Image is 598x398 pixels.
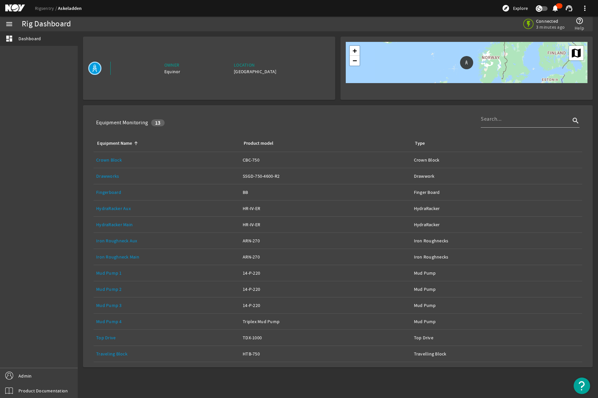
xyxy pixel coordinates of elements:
[536,18,565,24] span: Connected
[243,249,408,265] a: ARN-270
[5,35,13,43] mat-icon: dashboard
[96,233,237,249] a: Iron Roughneck Aux
[96,168,237,184] a: Drawworks
[243,152,408,168] a: CBC-750
[22,21,71,27] div: Rig Dashboard
[96,217,237,232] a: HydraRacker Main
[96,200,237,216] a: HydraRacker Aux
[350,46,360,56] a: Zoom in
[243,189,408,196] div: BB
[96,205,131,211] a: HydraRacker Aux
[243,233,408,249] a: ARN-270
[243,200,408,216] a: HR-IV-ER
[243,286,408,292] div: 14-P-220
[243,265,408,281] a: 14-P-220
[96,249,237,265] a: Iron Roughneck Main
[96,157,122,163] a: Crown Block
[502,4,510,12] mat-icon: explore
[353,46,357,55] span: +
[575,25,584,31] span: Help
[234,62,276,68] div: Location
[243,351,408,357] div: HTB-750
[96,302,122,308] a: Mud Pump 3
[243,157,408,163] div: CBC-750
[96,140,235,147] div: Equipment Name
[414,265,580,281] a: Mud Pump
[5,20,13,28] mat-icon: menu
[513,5,528,12] span: Explore
[96,297,237,313] a: Mud Pump 3
[243,184,408,200] a: BB
[96,286,122,292] a: Mud Pump 2
[96,254,139,260] a: Iron Roughneck Main
[414,270,580,276] div: Mud Pump
[414,249,580,265] a: Iron Roughnecks
[96,351,127,357] a: Traveling Block
[414,152,580,168] a: Crown Block
[414,302,580,309] div: Mud Pump
[243,221,408,228] div: HR-IV-ER
[414,184,580,200] a: Finger Board
[414,314,580,329] a: Mud Pump
[576,17,584,25] mat-icon: help_outline
[551,4,559,12] mat-icon: notifications
[151,119,165,126] div: 13
[353,56,357,65] span: −
[414,281,580,297] a: Mud Pump
[350,56,360,66] a: Zoom out
[244,140,273,147] div: Product model
[96,335,116,341] a: Top Drive
[96,238,137,244] a: Iron Roughneck Aux
[243,237,408,244] div: ARN-270
[96,330,237,346] a: Top Drive
[96,319,122,324] a: Mud Pump 4
[243,140,406,147] div: Product model
[565,4,573,12] mat-icon: support_agent
[164,68,180,75] div: Equinor
[243,302,408,309] div: 14-P-220
[414,237,580,244] div: Iron Roughnecks
[18,373,32,379] span: Admin
[96,265,237,281] a: Mud Pump 1
[414,221,580,228] div: HydraRacker
[415,140,425,147] div: Type
[414,189,580,196] div: Finger Board
[414,168,580,184] a: Drawwork
[414,297,580,313] a: Mud Pump
[243,254,408,260] div: ARN-270
[96,270,122,276] a: Mud Pump 1
[96,152,237,168] a: Crown Block
[164,62,180,68] div: Owner
[569,46,584,60] a: Layers
[243,314,408,329] a: Triplex Mud Pump
[96,189,121,195] a: Fingerboard
[35,5,58,11] a: Rigsentry
[96,119,148,126] div: Equipment Monitoring
[414,157,580,163] div: Crown Block
[414,217,580,232] a: HydraRacker
[243,270,408,276] div: 14-P-220
[414,205,580,212] div: HydraRacker
[414,330,580,346] a: Top Drive
[243,346,408,362] a: HTB-750
[414,346,580,362] a: Travelling Block
[414,286,580,292] div: Mud Pump
[96,222,133,228] a: HydraRacker Main
[499,3,530,14] button: Explore
[243,168,408,184] a: SSGD-750-4600-R2
[414,200,580,216] a: HydraRacker
[18,387,68,394] span: Product Documentation
[414,351,580,357] div: Travelling Block
[97,140,132,147] div: Equipment Name
[96,314,237,329] a: Mud Pump 4
[481,115,570,123] input: Search...
[58,5,82,12] a: Askeladden
[414,233,580,249] a: Iron Roughnecks
[572,117,580,125] i: search
[234,68,276,75] div: [GEOGRAPHIC_DATA]
[243,173,408,179] div: SSGD-750-4600-R2
[574,378,590,394] button: Open Resource Center
[243,297,408,313] a: 14-P-220
[414,140,577,147] div: Type
[414,173,580,179] div: Drawwork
